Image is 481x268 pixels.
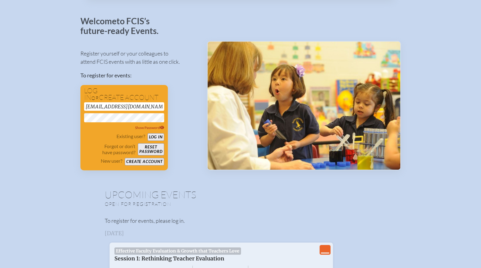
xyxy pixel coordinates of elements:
p: Existing user? [117,133,145,139]
p: New user? [101,158,122,164]
span: Session 1: Rethinking Teacher Evaluation [114,255,224,262]
p: Welcome to FCIS’s future-ready Events. [80,16,165,36]
p: To register for events: [80,71,197,80]
img: Events [208,42,400,170]
p: Forgot or don’t have password? [84,143,136,155]
h1: Upcoming Events [105,190,377,199]
span: Effective Faculty Evaluation & Growth that Teachers Love [114,247,241,255]
button: Log in [147,133,164,141]
button: Resetpassword [138,143,164,155]
span: or [91,95,99,101]
p: Open for registration [105,201,265,207]
p: Register yourself or your colleagues to attend FCIS events with as little as one click. [80,49,197,66]
input: Email [84,102,164,111]
h3: [DATE] [105,230,377,236]
span: Show Password [135,125,164,130]
h1: Log in create account [84,87,164,101]
button: Create account [125,158,164,165]
p: To register for events, please log in. [105,217,377,225]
